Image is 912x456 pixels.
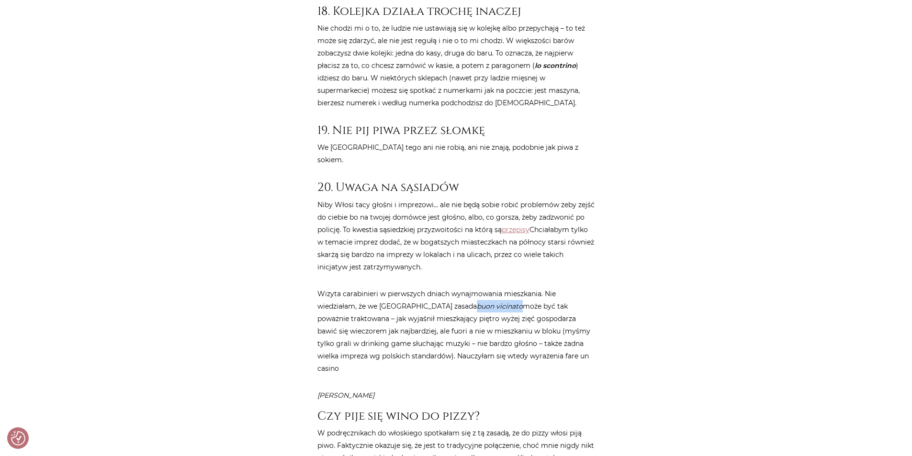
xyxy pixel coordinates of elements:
[317,141,595,166] p: We [GEOGRAPHIC_DATA] tego ani nie robią, ani nie znają, podobnie jak piwa z sokiem.
[502,225,529,234] a: (otwiera się na nowej zakładce)
[317,389,595,401] cite: [PERSON_NAME]
[317,199,595,273] p: Niby Włosi tacy głośni i imprezowi… ale nie będą sobie robić problemów żeby zejść do ciebie bo na...
[317,180,595,194] h3: 20. Uwaga na sąsiadów
[317,22,595,109] p: Nie chodzi mi o to, że ludzie nie ustawiają się w kolejkę albo przepychają – to też może się zdar...
[317,4,595,18] h3: 18. Kolejka działa trochę inaczej
[11,431,25,445] img: Revisit consent button
[317,288,595,375] p: Wizyta carabinieri w pierwszych dniach wynajmowania mieszkania. Nie wiedziałam, że we [GEOGRAPHIC...
[317,409,595,423] h3: Czy pije się wino do pizzy?
[535,61,576,70] em: lo scontrino
[317,123,595,137] h3: 19. Nie pij piwa przez słomkę
[477,302,523,311] em: buon vicinato
[11,431,25,445] button: Preferencje co do zgód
